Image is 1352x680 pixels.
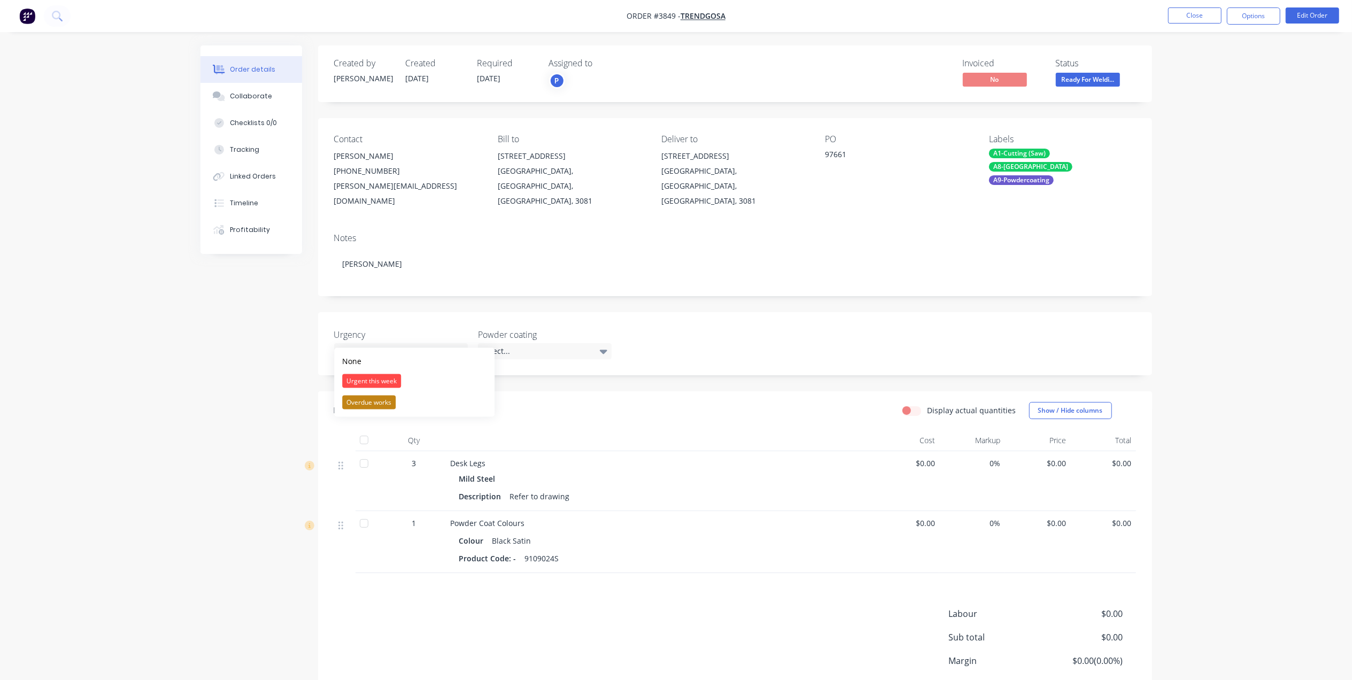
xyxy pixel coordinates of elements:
div: 9109024S [521,551,563,566]
button: P [549,73,565,89]
button: Close [1168,7,1222,24]
img: Factory [19,8,35,24]
div: A9-Powdercoating [989,175,1054,185]
div: Deliver to [661,134,808,144]
span: No [963,73,1027,86]
div: Collaborate [230,91,272,101]
div: Colour [459,533,488,548]
span: Ready For Weldi... [1056,73,1120,86]
div: Product Code: - [459,551,521,566]
a: Trendgosa [681,11,725,21]
div: 97661 [825,149,959,164]
div: Created by [334,58,393,68]
div: [PERSON_NAME] [334,149,481,164]
div: Urgent this week [342,374,401,388]
div: Description [459,489,506,504]
div: Markup [939,430,1005,451]
button: Show / Hide columns [1029,402,1112,419]
span: Sub total [949,631,1044,644]
div: Invoiced [963,58,1043,68]
div: Checklists 0/0 [230,118,277,128]
div: [GEOGRAPHIC_DATA], [GEOGRAPHIC_DATA], [GEOGRAPHIC_DATA], 3081 [498,164,644,208]
span: 0% [944,458,1001,469]
span: $0.00 ( 0.00 %) [1044,654,1123,667]
div: [PERSON_NAME][EMAIL_ADDRESS][DOMAIN_NAME] [334,179,481,208]
div: Linked Orders [230,172,276,181]
span: $0.00 [1075,517,1132,529]
div: A8-[GEOGRAPHIC_DATA] [989,162,1072,172]
div: Contact [334,134,481,144]
div: Required [477,58,536,68]
button: Checklists 0/0 [200,110,302,136]
div: Total [1070,430,1136,451]
div: [PERSON_NAME] [334,248,1136,280]
div: Timeline [230,198,258,208]
span: [DATE] [477,73,501,83]
button: Ready For Weldi... [1056,73,1120,89]
button: Options [1227,7,1280,25]
div: [STREET_ADDRESS][GEOGRAPHIC_DATA], [GEOGRAPHIC_DATA], [GEOGRAPHIC_DATA], 3081 [498,149,644,208]
div: Black Satin [488,533,536,548]
label: Powder coating [478,328,612,341]
div: Cost [874,430,940,451]
span: Order #3849 - [627,11,681,21]
div: Notes [334,233,1136,243]
span: Desk Legs [451,458,486,468]
div: [PERSON_NAME][PHONE_NUMBER][PERSON_NAME][EMAIL_ADDRESS][DOMAIN_NAME] [334,149,481,208]
div: [PHONE_NUMBER] [334,164,481,179]
button: Overdue works [334,392,495,413]
span: $0.00 [878,458,936,469]
div: Status [1056,58,1136,68]
span: $0.00 [1044,631,1123,644]
button: Linked Orders [200,163,302,190]
span: 3 [412,458,416,469]
div: [STREET_ADDRESS] [661,149,808,164]
div: Qty [382,430,446,451]
div: A1-Cutting (Saw) [989,149,1050,158]
button: None [334,352,495,370]
button: Order details [200,56,302,83]
span: $0.00 [1009,517,1067,529]
span: Powder Coat Colours [451,518,525,528]
div: Created [406,58,465,68]
div: Select... [334,343,468,359]
span: $0.00 [1009,458,1067,469]
button: Tracking [200,136,302,163]
button: Collaborate [200,83,302,110]
button: Profitability [200,217,302,243]
div: Refer to drawing [506,489,574,504]
div: Profitability [230,225,270,235]
div: Mild Steel [459,471,500,486]
button: Edit Order [1286,7,1339,24]
div: Price [1005,430,1071,451]
span: $0.00 [1044,607,1123,620]
div: Bill to [498,134,644,144]
span: $0.00 [1075,458,1132,469]
div: [STREET_ADDRESS][GEOGRAPHIC_DATA], [GEOGRAPHIC_DATA], [GEOGRAPHIC_DATA], 3081 [661,149,808,208]
span: 0% [944,517,1001,529]
div: [STREET_ADDRESS] [498,149,644,164]
div: Overdue works [342,396,396,409]
div: Select... [478,343,612,359]
span: 1 [412,517,416,529]
div: Labels [989,134,1135,144]
div: Order details [230,65,275,74]
div: None [342,356,361,367]
div: Assigned to [549,58,656,68]
div: [PERSON_NAME] [334,73,393,84]
span: [DATE] [406,73,429,83]
div: PO [825,134,972,144]
button: Urgent this week [334,370,495,392]
div: Tracking [230,145,259,154]
label: Display actual quantities [928,405,1016,416]
div: [GEOGRAPHIC_DATA], [GEOGRAPHIC_DATA], [GEOGRAPHIC_DATA], 3081 [661,164,808,208]
span: $0.00 [878,517,936,529]
span: Margin [949,654,1044,667]
button: Timeline [200,190,302,217]
span: Labour [949,607,1044,620]
label: Urgency [334,328,468,341]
